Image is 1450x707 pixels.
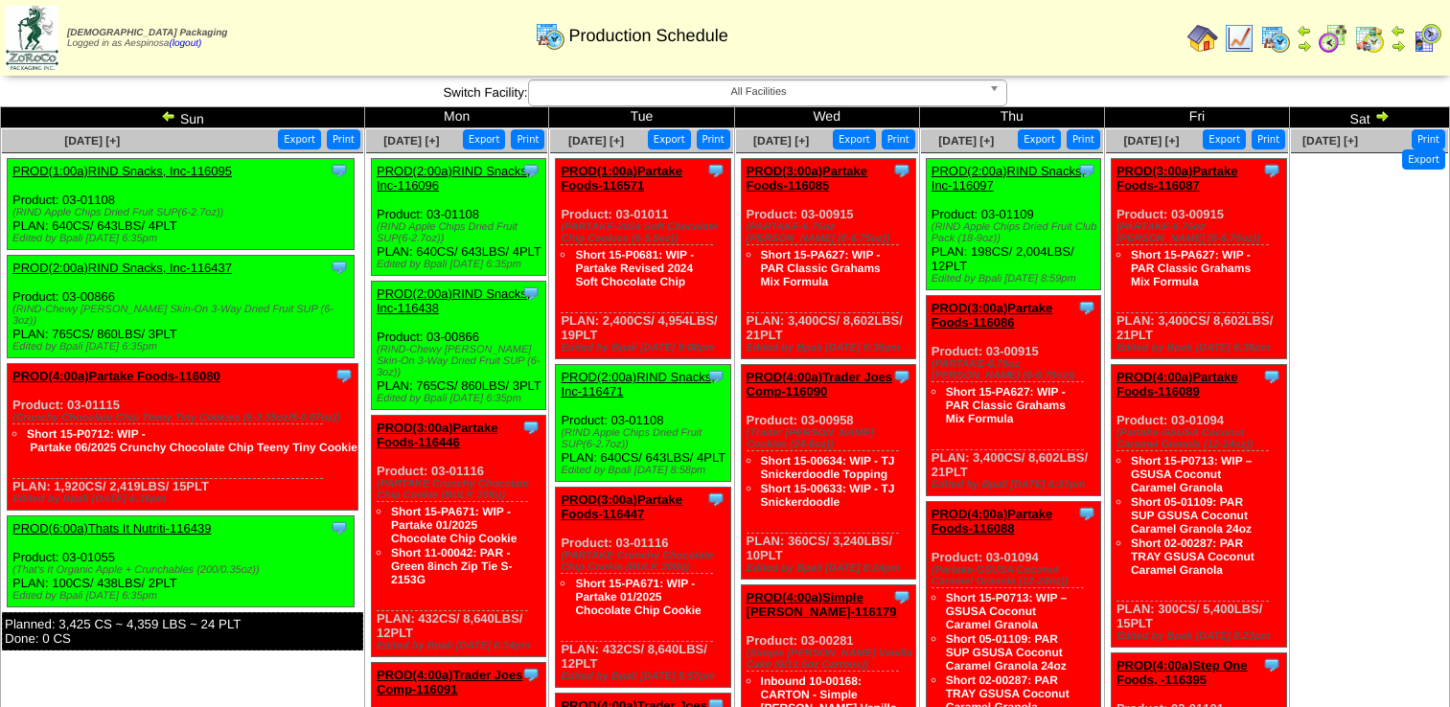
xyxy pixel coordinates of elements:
[377,668,522,696] a: PROD(4:00a)Trader Joes Comp-116091
[568,134,624,148] a: [DATE] [+]
[169,38,201,49] a: (logout)
[1,107,365,128] td: Sun
[511,129,544,149] button: Print
[67,28,227,38] span: [DEMOGRAPHIC_DATA] Packaging
[561,342,730,353] div: Edited by Bpali [DATE] 9:08pm
[391,546,512,586] a: Short 11-00042: PAR - Green 8inch Zip Tie S-2153G
[575,577,701,617] a: Short 15-PA671: WIP - Partake 01/2025 Chocolate Chip Cookie
[1402,149,1445,170] button: Export
[1131,495,1252,536] a: Short 05-01109: PAR SUP GSUSA Coconut Caramel Granola 24oz
[2,612,363,650] div: Planned: 3,425 CS ~ 4,359 LBS ~ 24 PLT Done: 0 CS
[747,590,897,619] a: PROD(4:00a)Simple [PERSON_NAME]-116179
[377,259,545,270] div: Edited by Bpali [DATE] 6:35pm
[391,505,517,545] a: Short 15-PA671: WIP - Partake 01/2025 Chocolate Chip Cookie
[1131,454,1253,494] a: Short 15-P0713: WIP – GSUSA Coconut Caramel Granola
[12,590,354,602] div: Edited by Bpali [DATE] 6:35pm
[12,493,357,505] div: Edited by Bpali [DATE] 6:35pm
[1077,504,1096,523] img: Tooltip
[365,107,549,128] td: Mon
[561,221,730,244] div: (PARTAKE-2024 Soft Chocolate Chip Cookies (6-5.5oz))
[330,161,349,180] img: Tooltip
[1116,427,1286,450] div: (Partake-GSUSA Coconut Caramel Granola (12-24oz))
[12,341,354,353] div: Edited by Bpali [DATE] 6:35pm
[8,256,355,358] div: Product: 03-00866 PLAN: 765CS / 860LBS / 3PLT
[919,107,1104,128] td: Thu
[377,221,545,244] div: (RIND Apple Chips Dried Fruit SUP(6-2.7oz))
[932,301,1052,330] a: PROD(3:00a)Partake Foods-116086
[1116,630,1286,642] div: Edited by Bpali [DATE] 8:23pm
[278,129,321,149] button: Export
[1077,161,1096,180] img: Tooltip
[556,488,731,688] div: Product: 03-01116 PLAN: 432CS / 8,640LBS / 12PLT
[1203,129,1246,149] button: Export
[946,632,1067,673] a: Short 05-01109: PAR SUP GSUSA Coconut Caramel Granola 24oz
[932,221,1101,244] div: (RIND Apple Chips Dried Fruit Club Pack (18-9oz))
[1067,129,1100,149] button: Print
[1116,221,1286,244] div: (PARTAKE-6.75oz [PERSON_NAME] (6-6.75oz))
[747,164,867,193] a: PROD(3:00a)Partake Foods-116085
[1111,159,1286,359] div: Product: 03-00915 PLAN: 3,400CS / 8,602LBS / 21PLT
[377,344,545,378] div: (RIND-Chewy [PERSON_NAME] Skin-On 3-Way Dried Fruit SUP (6-3oz))
[549,107,734,128] td: Tue
[372,159,546,276] div: Product: 03-01108 PLAN: 640CS / 643LBS / 4PLT
[1391,23,1406,38] img: arrowleft.gif
[1412,23,1442,54] img: calendarcustomer.gif
[12,233,354,244] div: Edited by Bpali [DATE] 6:35pm
[377,164,530,193] a: PROD(2:00a)RIND Snacks, Inc-116096
[521,161,541,180] img: Tooltip
[892,367,911,386] img: Tooltip
[706,161,725,180] img: Tooltip
[706,490,725,509] img: Tooltip
[932,164,1085,193] a: PROD(2:00a)RIND Snacks, Inc-116097
[1131,536,1254,577] a: Short 02-00287: PAR TRAY GSUSA Coconut Caramel Granola
[12,261,232,275] a: PROD(2:00a)RIND Snacks, Inc-116437
[882,129,915,149] button: Print
[377,478,545,501] div: (PARTAKE Crunchy Chocolate Chip Cookie (BULK 20lb))
[383,134,439,148] span: [DATE] [+]
[734,107,919,128] td: Wed
[535,20,565,51] img: calendarprod.gif
[1252,129,1285,149] button: Print
[569,26,728,46] span: Production Schedule
[463,129,506,149] button: Export
[1018,129,1061,149] button: Export
[521,418,541,437] img: Tooltip
[1131,248,1251,288] a: Short 15-PA627: WIP - PAR Classic Grahams Mix Formula
[753,134,809,148] a: [DATE] [+]
[892,161,911,180] img: Tooltip
[1116,342,1286,353] div: Edited by Bpali [DATE] 6:38pm
[27,427,357,454] a: Short 15-P0712: WIP ‐ Partake 06/2025 Crunchy Chocolate Chip Teeny Tiny Cookie
[697,129,730,149] button: Print
[1297,23,1312,38] img: arrowleft.gif
[537,80,981,103] span: All Facilities
[1111,365,1286,648] div: Product: 03-01094 PLAN: 300CS / 5,400LBS / 15PLT
[64,134,120,148] a: [DATE] [+]
[761,248,881,288] a: Short 15-PA627: WIP - PAR Classic Grahams Mix Formula
[1123,134,1179,148] a: [DATE] [+]
[12,521,211,536] a: PROD(6:00a)Thats It Nutriti-116439
[575,248,694,288] a: Short 15-P0681: WIP - Partake Revised 2024 Soft Chocolate Chip
[1260,23,1291,54] img: calendarprod.gif
[938,134,994,148] a: [DATE] [+]
[377,640,545,651] div: Edited by Bpali [DATE] 6:34pm
[926,159,1101,290] div: Product: 03-01109 PLAN: 198CS / 2,004LBS / 12PLT
[12,164,232,178] a: PROD(1:00a)RIND Snacks, Inc-116095
[561,492,681,521] a: PROD(3:00a)Partake Foods-116447
[521,665,541,684] img: Tooltip
[561,427,730,450] div: (RIND Apple Chips Dried Fruit SUP(6-2.7oz))
[1302,134,1358,148] a: [DATE] [+]
[521,284,541,303] img: Tooltip
[932,507,1052,536] a: PROD(4:00a)Partake Foods-116088
[1374,108,1390,124] img: arrowright.gif
[561,671,730,682] div: Edited by Bpali [DATE] 5:57pm
[833,129,876,149] button: Export
[747,648,916,671] div: (Simple [PERSON_NAME] Vanilla Cake (6/11.5oz Cartons))
[1262,161,1281,180] img: Tooltip
[8,159,355,250] div: Product: 03-01108 PLAN: 640CS / 643LBS / 4PLT
[1412,129,1445,149] button: Print
[377,393,545,404] div: Edited by Bpali [DATE] 6:35pm
[327,129,360,149] button: Print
